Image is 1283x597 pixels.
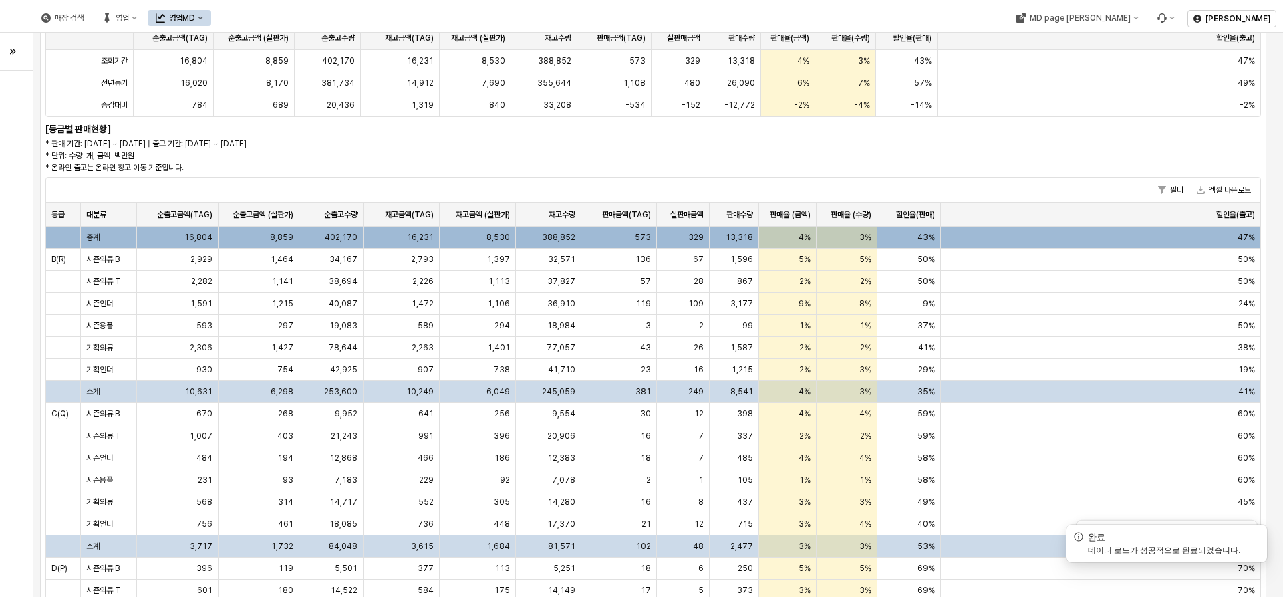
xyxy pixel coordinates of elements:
span: 715 [738,519,753,529]
span: 1,215 [272,298,293,309]
span: 41,710 [548,364,575,375]
span: 시즌언더 [86,298,113,309]
span: 5% [859,254,871,265]
span: 314 [278,497,293,507]
span: 37% [917,320,935,331]
span: 245,059 [542,386,575,397]
span: 재고금액 (실판가) [456,209,510,220]
span: 재고금액 (실판가) [451,33,505,43]
span: 순출고금액(TAG) [157,209,212,220]
span: 실판매금액 [667,33,700,43]
span: 8 [698,497,704,507]
span: 3% [859,364,871,375]
span: 43% [917,232,935,243]
span: 14,717 [330,497,358,507]
span: 41% [1238,386,1255,397]
span: 99 [742,320,753,331]
span: 판매금액(TAG) [597,33,646,43]
span: 1,113 [488,276,510,287]
span: 907 [418,364,434,375]
span: 16,804 [180,55,208,66]
span: 43 [640,342,651,353]
span: 4% [859,408,871,419]
span: 33,208 [543,100,571,110]
span: 593 [196,320,212,331]
span: 3,615 [411,541,434,552]
button: 영업 [94,10,145,26]
span: 1,319 [412,100,434,110]
span: 57 [640,276,651,287]
span: 재고금액(TAG) [385,209,434,220]
span: 38% [1238,342,1255,353]
span: 시즌의류 B [86,254,120,265]
div: 영업MD [148,10,211,26]
div: Notifications (F8) [1050,527,1283,597]
span: 7% [858,78,870,88]
span: 39% [1238,519,1255,529]
span: 할인율(출고) [1216,209,1255,220]
span: 784 [192,100,208,110]
span: -4% [854,100,870,110]
span: 3% [859,232,871,243]
h6: [등급별 판매현황] [45,123,239,135]
button: 엑셀 다운로드 [1191,182,1256,198]
span: 60% [1238,431,1255,441]
span: 50% [1238,254,1255,265]
span: 26 [694,342,704,353]
span: 1,427 [271,342,293,353]
label: 데이터 로드가 성공적으로 완료되었습니다. [1088,545,1240,555]
div: 매장 검색 [33,10,92,26]
div: info [1072,530,1085,544]
span: 67 [693,254,704,265]
span: 1,472 [412,298,434,309]
span: 253,600 [324,386,358,397]
span: 1% [860,475,871,485]
span: 14,280 [548,497,575,507]
span: 991 [418,431,434,441]
span: 34,167 [329,254,358,265]
span: 388,852 [542,232,575,243]
span: 59% [917,408,935,419]
span: 3% [859,497,871,507]
span: 시즌의류 T [86,276,120,287]
span: 756 [196,519,212,529]
span: 순출고금액 (실판가) [233,209,293,220]
span: 32,571 [548,254,575,265]
span: C(Q) [51,408,69,419]
span: 9,952 [335,408,358,419]
span: 2 [699,320,704,331]
span: B(R) [51,254,66,265]
span: 1 [699,475,704,485]
button: 필터 [1153,182,1189,198]
span: 58% [917,475,935,485]
span: 249 [688,386,704,397]
span: 1% [799,320,811,331]
span: 84,048 [329,541,358,552]
span: 59% [917,431,935,441]
span: 396 [494,431,510,441]
span: 388,852 [538,55,571,66]
span: 38,694 [329,276,358,287]
span: 37,827 [547,276,575,287]
span: -2% [794,100,809,110]
span: 36,910 [547,298,575,309]
span: 30 [640,408,651,419]
span: 18,984 [547,320,575,331]
span: 7 [698,453,704,463]
span: 381 [635,386,651,397]
span: 8,541 [730,386,753,397]
span: 2% [860,431,871,441]
span: 4% [859,453,871,463]
span: 867 [737,276,753,287]
span: 1,215 [732,364,753,375]
span: 136 [635,254,651,265]
span: 40,087 [329,298,358,309]
span: 186 [494,453,510,463]
span: 1,141 [272,276,293,287]
span: 2,793 [411,254,434,265]
span: 1,684 [487,541,510,552]
span: 2,263 [412,342,434,353]
span: 실판매금액 [670,209,704,220]
span: 229 [419,475,434,485]
span: 판매율(금액) [770,33,809,43]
